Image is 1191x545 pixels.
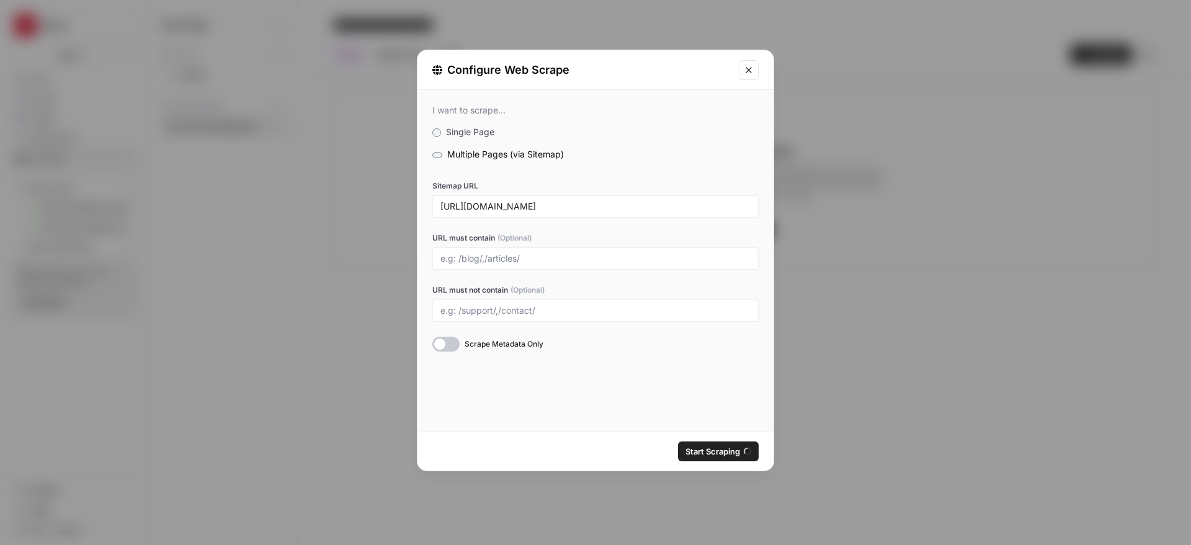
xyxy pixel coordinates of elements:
[432,233,759,244] label: URL must contain
[447,149,564,159] span: Multiple Pages (via Sitemap)
[739,60,759,80] button: Close modal
[446,126,494,137] span: Single Page
[465,339,543,350] span: Scrape Metadata Only
[432,61,731,79] div: Configure Web Scrape
[432,152,442,158] input: Multiple Pages (via Sitemap)
[678,441,759,461] button: Start Scraping
[432,285,759,296] label: URL must not contain
[432,180,759,192] label: Sitemap URL
[432,128,441,137] input: Single Page
[432,105,759,116] div: I want to scrape...
[685,445,740,458] span: Start Scraping
[511,285,545,296] span: (Optional)
[440,305,751,316] input: e.g: /support/,/contact/
[440,253,751,264] input: e.g: /blog/,/articles/
[440,201,751,212] input: e.g: www.example.com/sitemap.xml
[497,233,532,244] span: (Optional)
